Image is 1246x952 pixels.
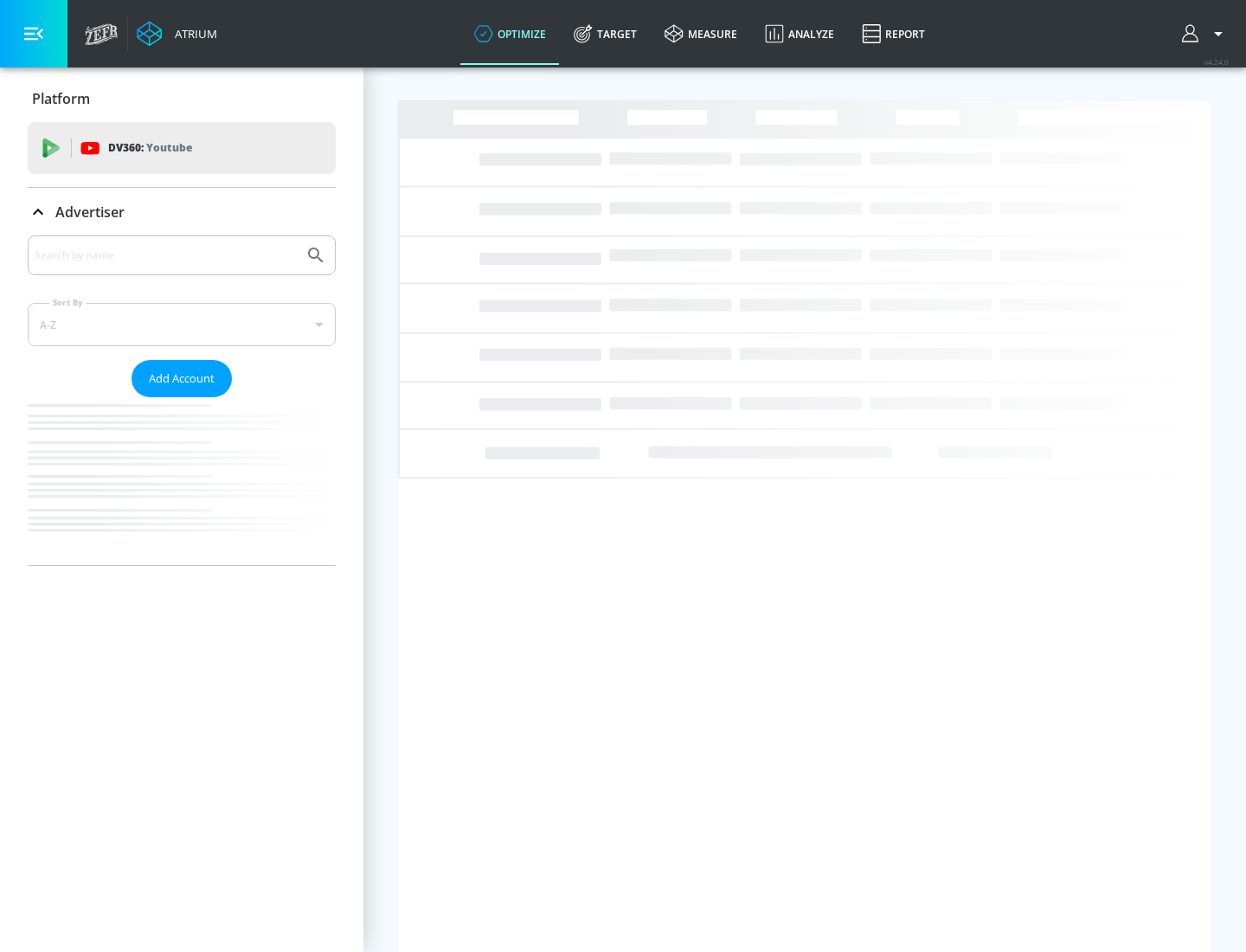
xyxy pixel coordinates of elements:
[28,188,336,236] div: Advertiser
[651,3,751,65] a: measure
[55,203,125,222] p: Advertiser
[28,122,336,174] div: DV360: Youtube
[28,74,336,123] div: Platform
[1204,57,1229,67] span: v 4.24.0
[560,3,651,65] a: Target
[132,360,232,397] button: Add Account
[28,235,336,565] div: Advertiser
[32,89,90,108] p: Platform
[146,138,192,157] p: Youtube
[108,138,192,158] p: DV360:
[137,21,217,47] a: Atrium
[460,3,560,65] a: optimize
[49,297,87,308] label: Sort By
[168,26,217,42] div: Atrium
[28,397,336,565] nav: list of Advertiser
[848,3,939,65] a: Report
[751,3,848,65] a: Analyze
[35,244,297,267] input: Search by name
[149,369,215,389] span: Add Account
[28,303,336,346] div: A-Z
